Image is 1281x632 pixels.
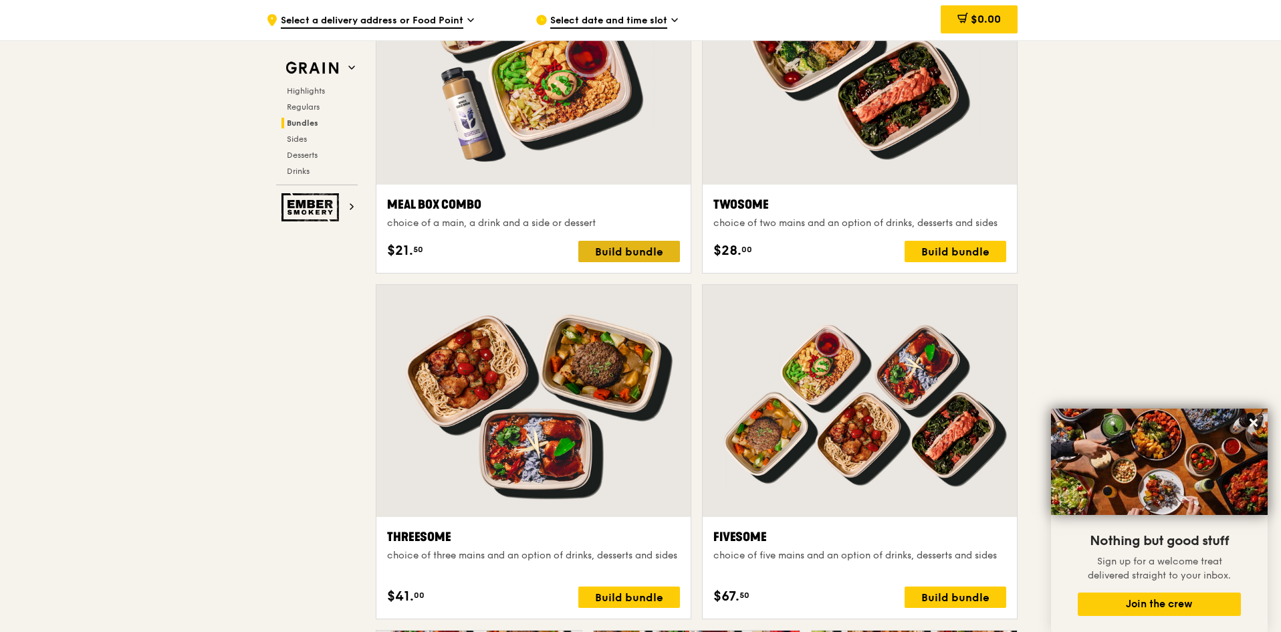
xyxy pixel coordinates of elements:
[414,590,425,601] span: 00
[905,241,1006,262] div: Build bundle
[1243,412,1264,433] button: Close
[739,590,749,601] span: 50
[387,528,680,546] div: Threesome
[281,193,343,221] img: Ember Smokery web logo
[905,587,1006,608] div: Build bundle
[287,118,318,128] span: Bundles
[1051,409,1268,515] img: DSC07876-Edit02-Large.jpeg
[713,241,741,261] span: $28.
[387,217,680,230] div: choice of a main, a drink and a side or dessert
[1078,593,1241,616] button: Join the crew
[713,549,1006,562] div: choice of five mains and an option of drinks, desserts and sides
[713,528,1006,546] div: Fivesome
[387,549,680,562] div: choice of three mains and an option of drinks, desserts and sides
[1090,533,1229,549] span: Nothing but good stuff
[713,217,1006,230] div: choice of two mains and an option of drinks, desserts and sides
[287,102,320,112] span: Regulars
[713,587,739,607] span: $67.
[287,134,307,144] span: Sides
[287,167,310,176] span: Drinks
[387,587,414,607] span: $41.
[387,241,413,261] span: $21.
[550,14,667,29] span: Select date and time slot
[287,150,318,160] span: Desserts
[281,14,463,29] span: Select a delivery address or Food Point
[413,244,423,255] span: 50
[387,195,680,214] div: Meal Box Combo
[287,86,325,96] span: Highlights
[1088,556,1231,581] span: Sign up for a welcome treat delivered straight to your inbox.
[713,195,1006,214] div: Twosome
[281,56,343,80] img: Grain web logo
[971,13,1001,25] span: $0.00
[741,244,752,255] span: 00
[578,587,680,608] div: Build bundle
[578,241,680,262] div: Build bundle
